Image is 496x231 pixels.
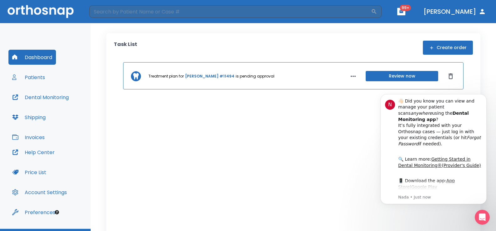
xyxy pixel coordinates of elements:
button: Patients [8,70,49,85]
button: Account Settings [8,185,71,200]
p: Task List [114,41,137,55]
p: Treatment plan for [148,73,184,79]
iframe: Intercom notifications message [371,85,496,214]
button: Review now [366,71,438,81]
p: is pending approval [236,73,274,79]
button: Dashboard [8,50,56,65]
button: Invoices [8,130,48,145]
input: Search by Patient Name or Case # [89,5,371,18]
div: Tooltip anchor [54,209,60,215]
button: Preferences [8,205,59,220]
a: [PERSON_NAME] #11494 [185,73,234,79]
button: Dismiss [446,71,456,81]
span: 99+ [400,5,411,11]
button: [PERSON_NAME] [421,6,488,17]
button: Price List [8,165,50,180]
button: Help Center [8,145,58,160]
button: Shipping [8,110,49,125]
img: Orthosnap [8,5,74,18]
iframe: Intercom live chat [475,210,490,225]
button: Dental Monitoring [8,90,73,105]
button: Create order [423,41,473,55]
